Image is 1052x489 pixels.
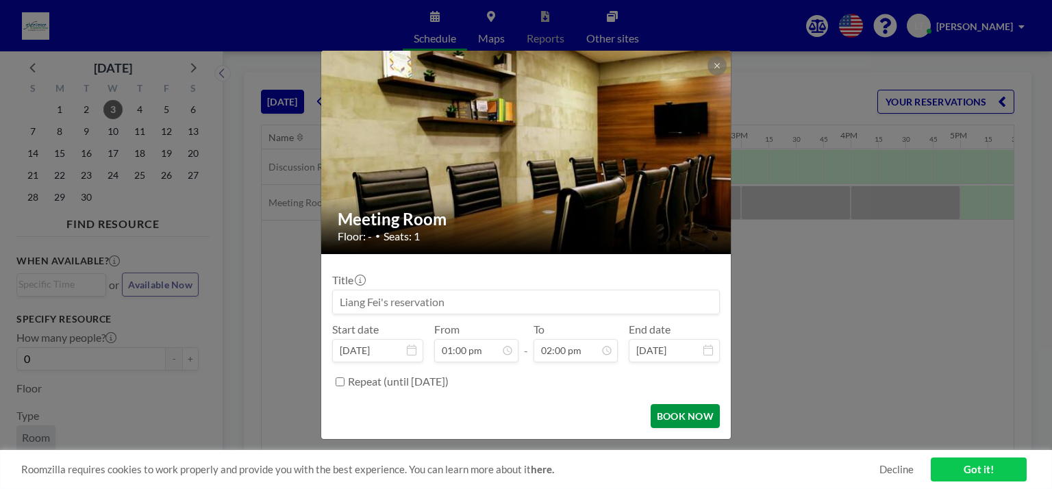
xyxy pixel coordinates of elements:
a: Decline [879,463,914,476]
h2: Meeting Room [338,209,716,229]
span: Seats: 1 [384,229,420,243]
label: Repeat (until [DATE]) [348,375,449,388]
label: To [534,323,544,336]
label: End date [629,323,671,336]
span: - [524,327,528,358]
span: Floor: - [338,229,372,243]
label: Title [332,273,364,287]
span: Roomzilla requires cookies to work properly and provide you with the best experience. You can lea... [21,463,879,476]
span: • [375,231,380,241]
a: here. [531,463,554,475]
label: From [434,323,460,336]
label: Start date [332,323,379,336]
input: Liang Fei's reservation [333,290,719,314]
a: Got it! [931,457,1027,481]
img: 537.jpg [321,15,732,289]
button: BOOK NOW [651,404,720,428]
